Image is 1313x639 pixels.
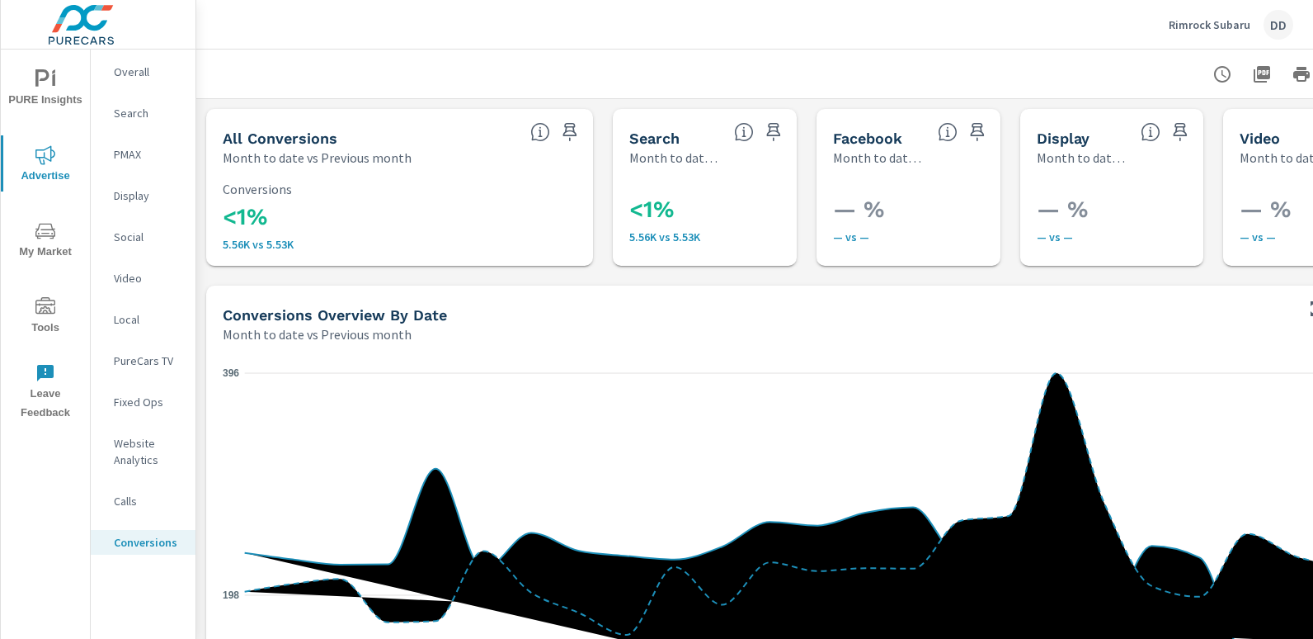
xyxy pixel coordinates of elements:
div: Display [91,183,195,208]
h5: Facebook [833,130,902,147]
span: All conversions reported from Facebook with duplicates filtered out [938,122,958,142]
p: Conversions [114,534,182,551]
p: Fixed Ops [114,394,182,410]
h3: <1% [223,203,576,231]
span: Leave Feedback [6,363,85,423]
p: 5,556 vs 5,527 [223,238,576,251]
div: Video [91,266,195,291]
span: Advertise [6,145,85,186]
div: DD [1264,10,1293,40]
p: Month to date vs Previous month [629,148,721,168]
span: PURE Insights [6,69,85,110]
h5: All Conversions [223,130,337,147]
h3: — % [833,196,1051,224]
p: PureCars TV [114,353,182,369]
span: Display Conversions include Actions, Leads and Unmapped Conversions [1141,122,1160,142]
div: Calls [91,489,195,514]
text: 396 [223,367,239,379]
span: All Conversions include Actions, Leads and Unmapped Conversions [530,122,550,142]
h5: Conversions Overview By Date [223,306,447,324]
div: Local [91,307,195,332]
div: Overall [91,59,195,84]
div: PMAX [91,142,195,167]
p: Month to date vs Previous month [223,324,412,344]
p: Rimrock Subaru [1169,17,1250,32]
div: Social [91,225,195,249]
span: Tools [6,297,85,338]
text: 198 [223,589,239,601]
p: — vs — [833,230,1051,244]
h3: — % [1037,196,1254,224]
p: Month to date vs Previous month [1037,148,1128,168]
button: "Export Report to PDF" [1245,58,1278,91]
p: Search [114,105,182,121]
p: Month to date vs Previous month [833,148,925,168]
h5: Display [1037,130,1089,147]
span: Search Conversions include Actions, Leads and Unmapped Conversions. [734,122,754,142]
div: PureCars TV [91,348,195,373]
p: Social [114,229,182,245]
span: Save this to your personalized report [557,119,583,145]
p: Display [114,187,182,204]
p: Website Analytics [114,435,182,468]
h5: Video [1240,130,1280,147]
p: Overall [114,64,182,80]
p: Month to date vs Previous month [223,148,412,168]
p: — vs — [1037,230,1254,244]
div: Fixed Ops [91,390,195,414]
div: Website Analytics [91,431,195,472]
h3: <1% [629,196,847,224]
p: Video [114,270,182,286]
p: Local [114,311,182,328]
span: My Market [6,221,85,262]
p: Calls [114,493,182,509]
div: Search [91,101,195,125]
div: nav menu [1,50,90,429]
span: Save this to your personalized report [760,119,787,145]
span: Save this to your personalized report [964,119,991,145]
p: PMAX [114,146,182,163]
div: Conversions [91,530,195,555]
p: 5,556 vs 5,527 [629,230,847,244]
h5: Search [629,130,680,147]
p: Conversions [223,182,576,196]
span: Save this to your personalized report [1167,119,1193,145]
